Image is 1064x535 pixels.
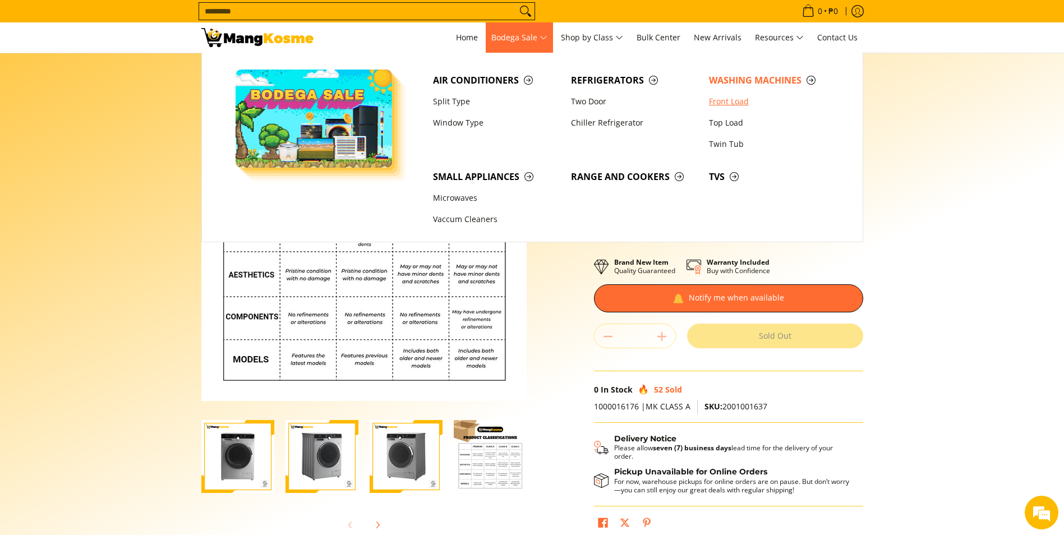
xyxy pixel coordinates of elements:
[703,133,841,155] a: Twin Tub
[565,70,703,91] a: Refrigerators
[285,420,358,493] img: Condura 10 KG Front Load Combo Inverter Washing Machine Silver (Class A)-2
[631,22,686,53] a: Bulk Center
[486,22,553,53] a: Bodega Sale
[703,70,841,91] a: Washing Machines
[816,7,824,15] span: 0
[427,188,565,209] a: Microwaves
[370,420,443,493] img: Condura 10 KG Front Load Combo Inverter Washing Machine Silver (Class A)-3
[653,443,731,453] strong: seven (7) business days
[614,258,675,275] p: Quality Guaranteed
[703,166,841,187] a: TVs
[594,384,598,395] span: 0
[454,420,527,493] img: Condura 10 KG Front Load Combo Inverter Washing Machine Silver (Class A)-4
[427,166,565,187] a: Small Appliances
[201,28,314,47] img: Condura Front Load Inverter Washing Machine (Class A) l Mang Kosme
[565,91,703,112] a: Two Door
[65,141,155,255] span: We're online!
[594,401,690,412] span: 1000016176 |MK CLASS A
[595,515,611,534] a: Share on Facebook
[517,3,535,20] button: Search
[703,91,841,112] a: Front Load
[694,32,741,43] span: New Arrivals
[601,384,633,395] span: In Stock
[614,444,852,460] p: Please allow lead time for the delivery of your order.
[491,31,547,45] span: Bodega Sale
[755,31,804,45] span: Resources
[709,73,836,87] span: Washing Machines
[703,112,841,133] a: Top Load
[812,22,863,53] a: Contact Us
[555,22,629,53] a: Shop by Class
[799,5,841,17] span: •
[427,209,565,230] a: Vaccum Cleaners
[639,515,655,534] a: Pin on Pinterest
[433,73,560,87] span: Air Conditioners
[6,306,214,345] textarea: Type your message and hit 'Enter'
[617,515,633,534] a: Post on X
[749,22,809,53] a: Resources
[707,258,770,275] p: Buy with Confidence
[184,6,211,33] div: Minimize live chat window
[817,32,858,43] span: Contact Us
[614,257,669,267] strong: Brand New Item
[433,170,560,184] span: Small Appliances
[827,7,840,15] span: ₱0
[58,63,188,77] div: Chat with us now
[571,170,698,184] span: Range and Cookers
[201,420,274,493] img: Condura 10 KG Front Load Combo Inverter Washing Machine Silver (Class A)-1
[614,477,852,494] p: For now, warehouse pickups for online orders are on pause. But don’t worry—you can still enjoy ou...
[704,401,767,412] span: 2001001637
[707,257,770,267] strong: Warranty Included
[561,31,623,45] span: Shop by Class
[614,433,676,444] strong: Delivery Notice
[427,70,565,91] a: Air Conditioners
[565,112,703,133] a: Chiller Refrigerator
[688,22,747,53] a: New Arrivals
[427,91,565,112] a: Split Type
[456,32,478,43] span: Home
[614,467,767,477] strong: Pickup Unavailable for Online Orders
[665,384,682,395] span: Sold
[325,22,863,53] nav: Main Menu
[450,22,483,53] a: Home
[654,384,663,395] span: 52
[594,434,852,461] button: Shipping & Delivery
[571,73,698,87] span: Refrigerators
[709,170,836,184] span: TVs
[704,401,722,412] span: SKU:
[637,32,680,43] span: Bulk Center
[427,112,565,133] a: Window Type
[236,70,393,168] img: Bodega Sale
[565,166,703,187] a: Range and Cookers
